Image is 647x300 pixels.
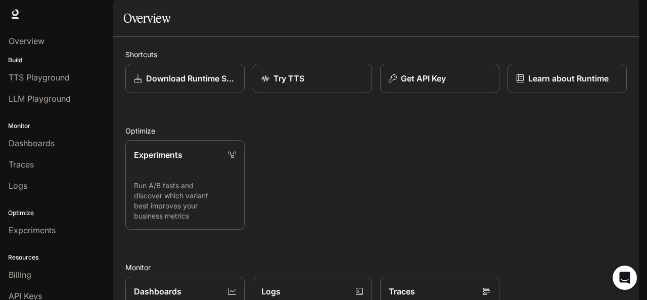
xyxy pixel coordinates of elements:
[134,285,181,297] p: Dashboards
[125,64,245,93] a: Download Runtime SDK
[253,64,372,93] a: Try TTS
[146,72,236,84] p: Download Runtime SDK
[134,181,236,221] p: Run A/B tests and discover which variant best improves your business metrics
[123,8,170,28] h1: Overview
[528,72,609,84] p: Learn about Runtime
[125,49,627,60] h2: Shortcuts
[389,285,415,297] p: Traces
[134,149,182,161] p: Experiments
[613,266,637,290] div: Open Intercom Messenger
[125,262,627,273] h2: Monitor
[380,64,499,93] button: Get API Key
[507,64,627,93] a: Learn about Runtime
[401,72,446,84] p: Get API Key
[261,285,281,297] p: Logs
[273,72,304,84] p: Try TTS
[125,140,245,230] a: ExperimentsRun A/B tests and discover which variant best improves your business metrics
[125,125,627,136] h2: Optimize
